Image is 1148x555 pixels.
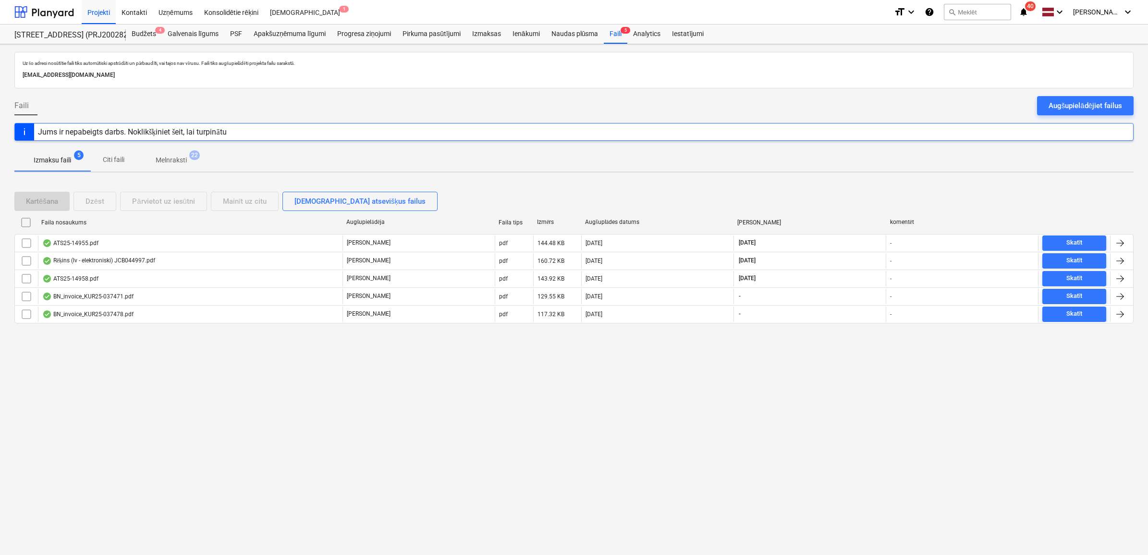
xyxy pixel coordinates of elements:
[42,310,134,318] div: BN_invoice_KUR25-037478.pdf
[738,257,757,265] span: [DATE]
[1042,289,1106,304] button: Skatīt
[604,25,627,44] a: Faili5
[621,27,630,34] span: 5
[331,25,397,44] a: Progresa ziņojumi
[499,258,508,264] div: pdf
[38,127,227,136] div: Jums ir nepabeigts darbs. Noklikšķiniet šeit, lai turpinātu
[499,240,508,247] div: pdf
[248,25,331,44] a: Apakšuzņēmuma līgumi
[162,25,224,44] a: Galvenais līgums
[546,25,604,44] a: Naudas plūsma
[42,275,98,283] div: ATS25-14958.pdf
[294,195,426,208] div: [DEMOGRAPHIC_DATA] atsevišķus failus
[1066,308,1083,320] div: Skatīt
[126,25,162,44] a: Budžets4
[397,25,466,44] a: Pirkuma pasūtījumi
[224,25,248,44] a: PSF
[42,257,155,265] div: Rēķins (lv - elektroniski) JCB044997.pdf
[42,239,98,247] div: ATS25-14955.pdf
[102,155,125,165] p: Citi faili
[126,25,162,44] div: Budžets
[282,192,438,211] button: [DEMOGRAPHIC_DATA] atsevišķus failus
[189,150,200,160] span: 22
[586,311,602,318] div: [DATE]
[1037,96,1134,115] button: Augšupielādējiet failus
[890,258,892,264] div: -
[499,293,508,300] div: pdf
[499,275,508,282] div: pdf
[347,239,391,247] p: [PERSON_NAME]
[537,219,577,226] div: Izmērs
[738,310,742,318] span: -
[604,25,627,44] div: Faili
[890,219,1035,226] div: komentēt
[347,310,391,318] p: [PERSON_NAME]
[74,150,84,160] span: 5
[347,292,391,300] p: [PERSON_NAME]
[890,275,892,282] div: -
[738,239,757,247] span: [DATE]
[41,219,339,226] div: Faila nosaukums
[499,219,529,226] div: Faila tips
[156,155,187,165] p: Melnraksti
[905,6,917,18] i: keyboard_arrow_down
[586,258,602,264] div: [DATE]
[586,240,602,247] div: [DATE]
[339,6,349,12] span: 1
[1066,273,1083,284] div: Skatīt
[42,257,52,265] div: OCR pabeigts
[738,292,742,300] span: -
[347,257,391,265] p: [PERSON_NAME]
[1122,6,1134,18] i: keyboard_arrow_down
[585,219,730,226] div: Augšuplādes datums
[537,240,564,247] div: 144.48 KB
[1025,1,1036,11] span: 40
[1066,291,1083,302] div: Skatīt
[890,311,892,318] div: -
[1042,271,1106,286] button: Skatīt
[1049,99,1122,112] div: Augšupielādējiet failus
[42,239,52,247] div: OCR pabeigts
[23,70,1125,80] p: [EMAIL_ADDRESS][DOMAIN_NAME]
[890,240,892,247] div: -
[1019,6,1028,18] i: notifications
[1042,235,1106,251] button: Skatīt
[890,293,892,300] div: -
[34,155,71,165] p: Izmaksu faili
[737,219,882,226] div: [PERSON_NAME]
[1042,307,1106,322] button: Skatīt
[42,310,52,318] div: OCR pabeigts
[1054,6,1065,18] i: keyboard_arrow_down
[466,25,507,44] a: Izmaksas
[537,258,564,264] div: 160.72 KB
[346,219,491,226] div: Augšupielādēja
[1073,8,1121,16] span: [PERSON_NAME]
[499,311,508,318] div: pdf
[948,8,956,16] span: search
[537,311,564,318] div: 117.32 KB
[155,27,165,34] span: 4
[1066,237,1083,248] div: Skatīt
[586,293,602,300] div: [DATE]
[42,293,134,300] div: BN_invoice_KUR25-037471.pdf
[925,6,934,18] i: Zināšanu pamats
[14,100,29,111] span: Faili
[42,275,52,283] div: OCR pabeigts
[537,275,564,282] div: 143.92 KB
[666,25,709,44] a: Iestatījumi
[944,4,1011,20] button: Meklēt
[1066,255,1083,266] div: Skatīt
[627,25,666,44] a: Analytics
[507,25,546,44] a: Ienākumi
[894,6,905,18] i: format_size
